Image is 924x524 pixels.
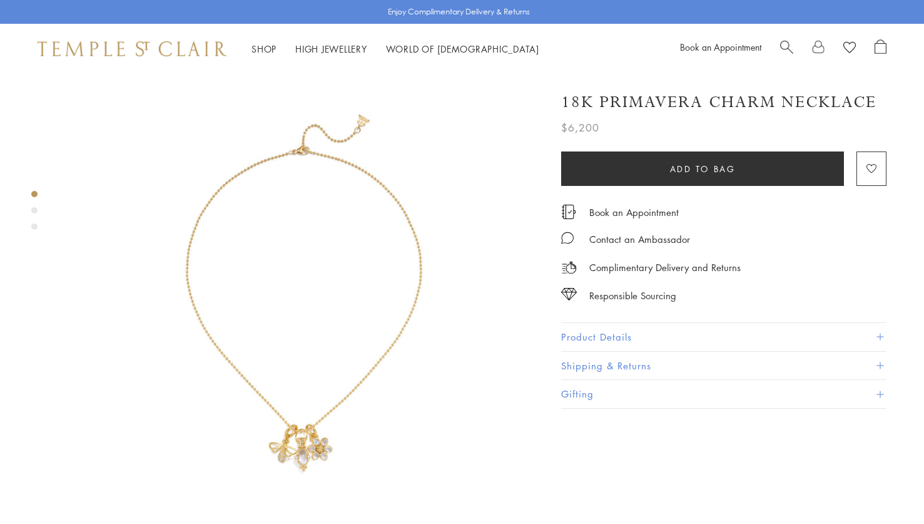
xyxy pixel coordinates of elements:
img: icon_delivery.svg [561,260,577,275]
nav: Main navigation [251,41,539,57]
button: Shipping & Returns [561,352,886,380]
div: Product gallery navigation [31,188,38,240]
img: icon_sourcing.svg [561,288,577,301]
button: Add to bag [561,152,844,186]
img: Temple St. Clair [38,41,226,56]
a: ShopShop [251,43,277,55]
a: Search [780,39,793,58]
iframe: Gorgias live chat messenger [861,465,911,511]
a: View Wishlist [843,39,856,58]
a: Book an Appointment [589,205,679,219]
a: World of [DEMOGRAPHIC_DATA]World of [DEMOGRAPHIC_DATA] [386,43,539,55]
img: icon_appointment.svg [561,205,576,219]
div: Responsible Sourcing [589,288,676,304]
a: Book an Appointment [680,41,761,53]
a: High JewelleryHigh Jewellery [295,43,367,55]
p: Enjoy Complimentary Delivery & Returns [388,6,530,18]
h1: 18K Primavera Charm Necklace [561,91,876,113]
a: Open Shopping Bag [875,39,886,58]
div: Contact an Ambassador [589,232,690,247]
span: Add to bag [670,162,736,176]
p: Complimentary Delivery and Returns [589,260,741,275]
button: Product Details [561,323,886,351]
span: $6,200 [561,120,599,136]
button: Gifting [561,380,886,408]
img: MessageIcon-01_2.svg [561,232,574,244]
